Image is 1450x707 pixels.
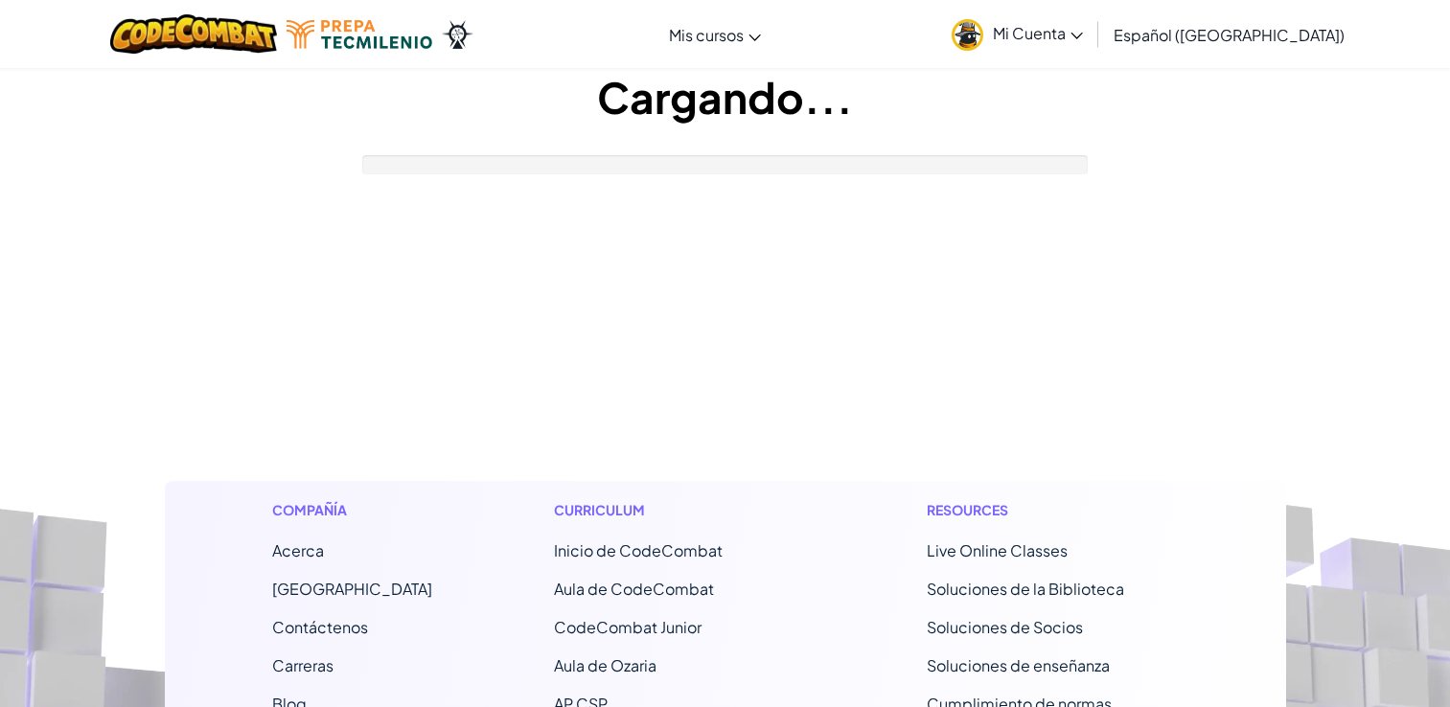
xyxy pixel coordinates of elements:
[942,4,1093,64] a: Mi Cuenta
[669,25,744,45] span: Mis cursos
[1114,25,1345,45] span: Español ([GEOGRAPHIC_DATA])
[272,655,334,675] a: Carreras
[952,19,983,51] img: avatar
[442,20,472,49] img: Ozaria
[659,9,771,60] a: Mis cursos
[927,617,1083,637] a: Soluciones de Socios
[272,500,432,520] h1: Compañía
[927,500,1179,520] h1: Resources
[272,617,368,637] span: Contáctenos
[287,20,432,49] img: Tecmilenio logo
[554,655,656,675] a: Aula de Ozaria
[927,579,1124,599] a: Soluciones de la Biblioteca
[1104,9,1354,60] a: Español ([GEOGRAPHIC_DATA])
[110,14,278,54] img: CodeCombat logo
[554,617,702,637] a: CodeCombat Junior
[993,23,1083,43] span: Mi Cuenta
[554,579,714,599] a: Aula de CodeCombat
[927,540,1068,560] a: Live Online Classes
[554,500,806,520] h1: Curriculum
[554,540,723,560] span: Inicio de CodeCombat
[272,540,324,560] a: Acerca
[272,579,432,599] a: [GEOGRAPHIC_DATA]
[927,655,1110,675] a: Soluciones de enseñanza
